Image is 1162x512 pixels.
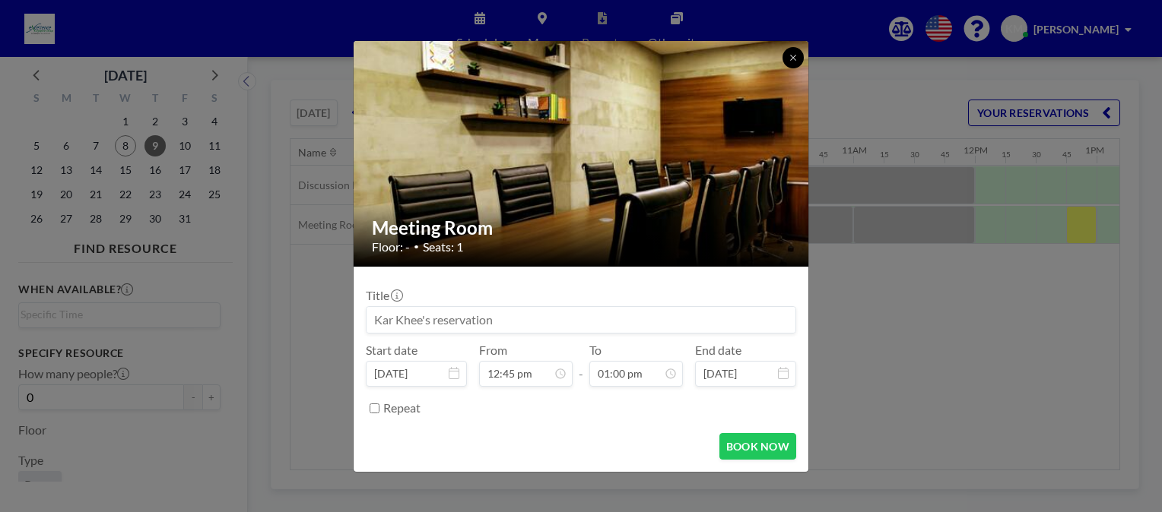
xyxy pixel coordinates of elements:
label: Title [366,288,402,303]
span: Seats: 1 [423,239,463,254]
label: Start date [366,343,417,358]
label: End date [695,343,741,358]
span: • [414,241,419,252]
h2: Meeting Room [372,216,792,239]
input: Kar Khee's reservation [367,307,795,333]
span: Floor: - [372,239,410,254]
img: 537.jpg [354,2,810,305]
button: BOOK NOW [719,433,796,460]
label: To [589,343,602,358]
span: - [579,348,583,381]
label: Repeat [383,400,421,416]
label: From [479,343,507,358]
